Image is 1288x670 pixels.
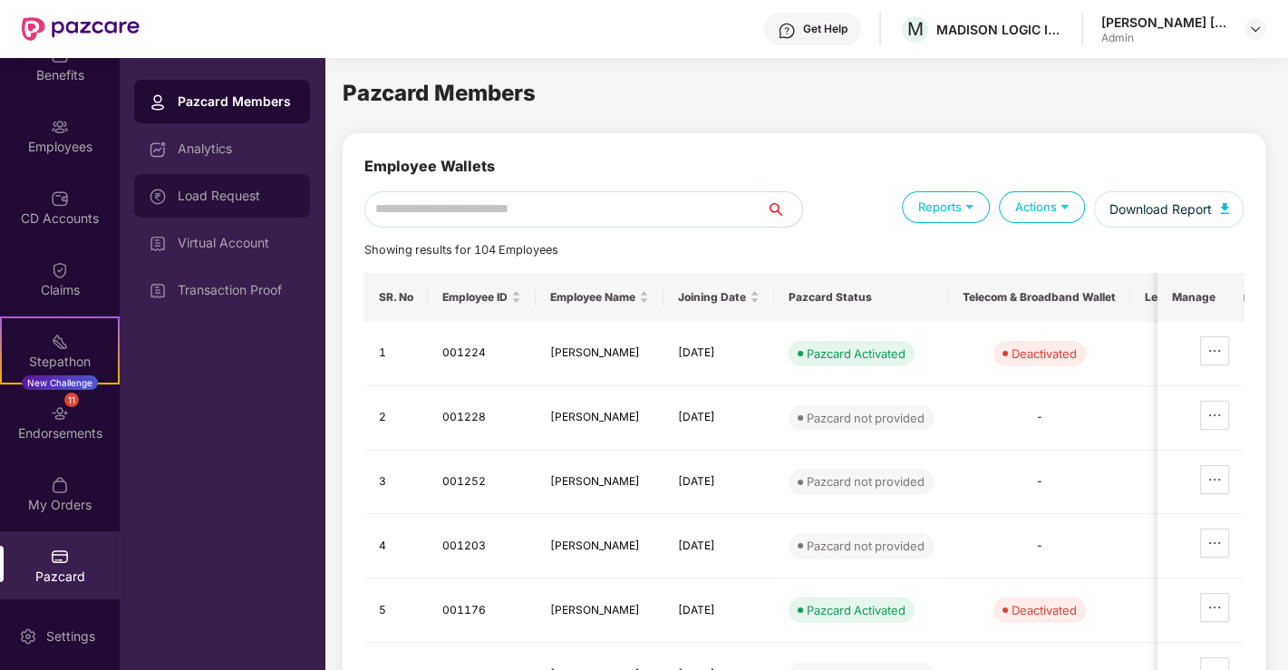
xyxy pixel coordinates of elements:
th: Telecom & Broadband Wallet [948,273,1130,322]
td: [DATE] [663,322,774,386]
td: 001224 [428,322,536,386]
td: 3 [364,451,428,515]
div: Pazcard Members [178,92,295,111]
td: [PERSON_NAME] [536,322,663,386]
div: Actions [999,191,1085,223]
div: Pazcard Activated [807,601,905,619]
div: Pazcard not provided [807,472,925,490]
div: Pazcard not provided [807,409,925,427]
td: 2 [364,386,428,451]
span: Showing results for 104 Employees [364,243,558,257]
div: MADISON LOGIC INDIA PRIVATE LIMITED [936,21,1063,38]
td: [PERSON_NAME] [536,578,663,643]
div: Virtual Account [178,236,295,250]
span: M [907,18,924,40]
span: ellipsis [1201,472,1228,487]
div: Load Request [178,189,295,203]
span: ellipsis [1201,600,1228,615]
button: ellipsis [1200,465,1229,494]
div: Get Help [803,22,847,36]
div: Stepathon [2,353,118,371]
td: [DATE] [663,578,774,643]
img: svg+xml;base64,PHN2ZyBpZD0iTXlfT3JkZXJzIiBkYXRhLW5hbWU9Ik15IE9yZGVycyIgeG1sbnM9Imh0dHA6Ly93d3cudz... [51,476,69,494]
img: svg+xml;base64,PHN2ZyBpZD0iUGF6Y2FyZCIgeG1sbnM9Imh0dHA6Ly93d3cudzMub3JnLzIwMDAvc3ZnIiB3aWR0aD0iMj... [51,548,69,566]
img: svg+xml;base64,PHN2ZyBpZD0iSGVscC0zMngzMiIgeG1sbnM9Imh0dHA6Ly93d3cudzMub3JnLzIwMDAvc3ZnIiB3aWR0aD... [778,22,796,40]
td: 001176 [428,578,536,643]
div: Reports [902,191,990,223]
span: ellipsis [1201,536,1228,550]
span: ellipsis [1201,344,1228,358]
span: search [765,202,802,217]
div: [PERSON_NAME] [PERSON_NAME] [1101,14,1228,31]
span: - [1036,410,1043,423]
span: - [1036,539,1043,552]
div: Admin [1101,31,1228,45]
button: Download Report [1094,191,1244,228]
div: Deactivated [1012,601,1077,619]
th: Pazcard Status [774,273,948,322]
td: [PERSON_NAME] [536,514,663,578]
img: svg+xml;base64,PHN2ZyBpZD0iVmlydHVhbF9BY2NvdW50IiBkYXRhLW5hbWU9IlZpcnR1YWwgQWNjb3VudCIgeG1sbnM9Im... [149,235,167,253]
img: svg+xml;base64,PHN2ZyB4bWxucz0iaHR0cDovL3d3dy53My5vcmcvMjAwMC9zdmciIHhtbG5zOnhsaW5rPSJodHRwOi8vd3... [1220,203,1229,214]
img: svg+xml;base64,PHN2ZyB4bWxucz0iaHR0cDovL3d3dy53My5vcmcvMjAwMC9zdmciIHdpZHRoPSIxOSIgaGVpZ2h0PSIxOS... [961,198,978,215]
td: [DATE] [663,451,774,515]
th: Employee Name [536,273,663,322]
td: 001228 [428,386,536,451]
td: [DATE] [663,386,774,451]
td: 001252 [428,451,536,515]
span: - [1036,474,1043,488]
button: ellipsis [1200,593,1229,622]
img: svg+xml;base64,PHN2ZyBpZD0iRHJvcGRvd24tMzJ4MzIiIHhtbG5zPSJodHRwOi8vd3d3LnczLm9yZy8yMDAwL3N2ZyIgd2... [1248,22,1263,36]
button: ellipsis [1200,529,1229,558]
div: New Challenge [22,375,98,390]
td: [PERSON_NAME] [536,386,663,451]
img: svg+xml;base64,PHN2ZyBpZD0iQ0RfQWNjb3VudHMiIGRhdGEtbmFtZT0iQ0QgQWNjb3VudHMiIHhtbG5zPSJodHRwOi8vd3... [51,189,69,208]
div: Transaction Proof [178,283,295,297]
img: svg+xml;base64,PHN2ZyBpZD0iVmlydHVhbF9BY2NvdW50IiBkYXRhLW5hbWU9IlZpcnR1YWwgQWNjb3VudCIgeG1sbnM9Im... [149,282,167,300]
td: [PERSON_NAME] [536,451,663,515]
button: search [765,191,803,228]
button: ellipsis [1200,336,1229,365]
div: Pazcard not provided [807,537,925,555]
img: svg+xml;base64,PHN2ZyBpZD0iRW5kb3JzZW1lbnRzIiB4bWxucz0iaHR0cDovL3d3dy53My5vcmcvMjAwMC9zdmciIHdpZH... [51,404,69,422]
th: SR. No [364,273,428,322]
div: Deactivated [1012,345,1077,363]
td: [DATE] [663,514,774,578]
div: Employee Wallets [364,155,495,191]
span: Pazcard Members [343,80,536,106]
div: 11 [64,393,79,407]
th: Manage [1157,273,1244,322]
img: svg+xml;base64,PHN2ZyB4bWxucz0iaHR0cDovL3d3dy53My5vcmcvMjAwMC9zdmciIHdpZHRoPSIyMSIgaGVpZ2h0PSIyMC... [51,333,69,351]
img: svg+xml;base64,PHN2ZyBpZD0iRW1wbG95ZWVzIiB4bWxucz0iaHR0cDovL3d3dy53My5vcmcvMjAwMC9zdmciIHdpZHRoPS... [51,118,69,136]
img: svg+xml;base64,PHN2ZyBpZD0iQ2xhaW0iIHhtbG5zPSJodHRwOi8vd3d3LnczLm9yZy8yMDAwL3N2ZyIgd2lkdGg9IjIwIi... [51,261,69,279]
img: svg+xml;base64,PHN2ZyBpZD0iU2V0dGluZy0yMHgyMCIgeG1sbnM9Imh0dHA6Ly93d3cudzMub3JnLzIwMDAvc3ZnIiB3aW... [19,627,37,646]
div: Settings [41,627,101,646]
td: 4 [364,514,428,578]
td: 001203 [428,514,536,578]
div: Analytics [178,141,295,156]
span: ellipsis [1201,408,1228,422]
button: ellipsis [1200,401,1229,430]
img: svg+xml;base64,PHN2ZyBpZD0iUHJvZmlsZSIgeG1sbnM9Imh0dHA6Ly93d3cudzMub3JnLzIwMDAvc3ZnIiB3aWR0aD0iMj... [149,93,167,112]
td: 1 [364,322,428,386]
div: Pazcard Activated [807,345,905,363]
span: Download Report [1109,199,1211,219]
img: svg+xml;base64,PHN2ZyBpZD0iRGFzaGJvYXJkIiB4bWxucz0iaHR0cDovL3d3dy53My5vcmcvMjAwMC9zdmciIHdpZHRoPS... [149,141,167,159]
td: 5 [364,578,428,643]
th: Employee ID [428,273,536,322]
img: svg+xml;base64,PHN2ZyBpZD0iTG9hZF9SZXF1ZXN0IiBkYXRhLW5hbWU9IkxvYWQgUmVxdWVzdCIgeG1sbnM9Imh0dHA6Ly... [149,188,167,206]
span: Employee Name [550,290,635,305]
img: New Pazcare Logo [22,17,140,41]
span: Joining Date [678,290,746,305]
span: Employee ID [442,290,508,305]
th: Joining Date [663,273,774,322]
img: svg+xml;base64,PHN2ZyB4bWxucz0iaHR0cDovL3d3dy53My5vcmcvMjAwMC9zdmciIHdpZHRoPSIxOSIgaGVpZ2h0PSIxOS... [1056,198,1073,215]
